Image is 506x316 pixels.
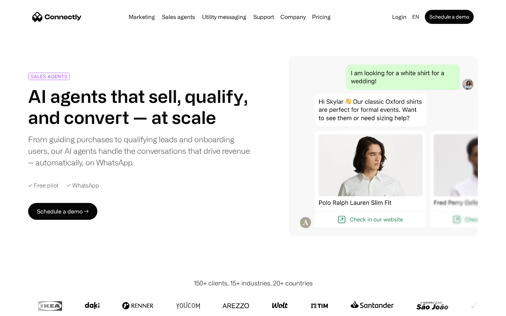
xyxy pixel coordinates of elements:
[194,278,313,288] div: 150+ clients, 15+ industries, 20+ countries
[14,304,42,314] ul: Language list
[28,133,250,168] div: From guiding purchases to qualifying leads and onboarding users, our AI agents handle the convers...
[199,14,249,20] a: Utility messaging
[31,74,67,79] div: SALES AGENTS
[32,12,82,22] a: home
[28,182,58,189] div: ✓ Free pilot
[251,14,277,20] a: Support
[280,12,306,22] div: Company
[278,12,308,22] div: Company
[7,303,42,314] aside: Language selected: English
[159,14,198,20] a: Sales agents
[28,203,97,220] a: Schedule a demo →
[412,12,419,22] div: en
[425,10,474,24] a: Schedule a demo
[126,14,158,20] a: Marketing
[409,12,423,22] div: en
[309,14,333,20] a: Pricing
[67,182,99,189] div: ✓ WhatsApp
[389,12,409,22] a: Login
[28,86,250,128] h1: AI agents that sell, qualify, and convert — at scale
